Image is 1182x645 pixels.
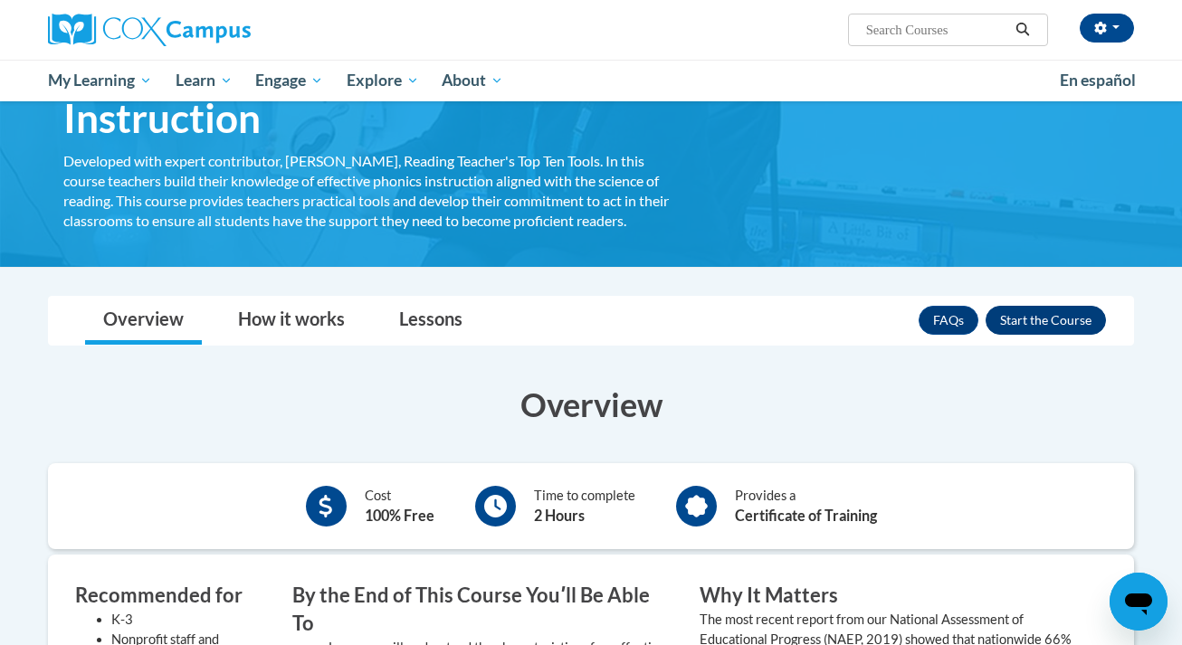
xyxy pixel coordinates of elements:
[111,610,265,630] li: K-3
[534,507,585,524] b: 2 Hours
[255,70,323,91] span: Engage
[1009,19,1036,41] button: Search
[176,70,233,91] span: Learn
[534,486,635,526] div: Time to complete
[63,151,688,231] div: Developed with expert contributor, [PERSON_NAME], Reading Teacher's Top Ten Tools. In this course...
[381,297,481,345] a: Lessons
[1080,14,1134,43] button: Account Settings
[292,582,672,638] h3: By the End of This Course Youʹll Be Able To
[735,486,877,526] div: Provides a
[1048,62,1148,100] a: En español
[243,60,335,101] a: Engage
[347,70,419,91] span: Explore
[864,19,1009,41] input: Search Courses
[85,297,202,345] a: Overview
[1110,573,1168,631] iframe: Button to launch messaging window
[365,486,434,526] div: Cost
[986,306,1106,335] button: Enroll
[1060,71,1136,90] span: En español
[220,297,363,345] a: How it works
[442,70,503,91] span: About
[48,70,152,91] span: My Learning
[164,60,244,101] a: Learn
[75,582,265,610] h3: Recommended for
[48,14,251,46] img: Cox Campus
[431,60,516,101] a: About
[700,582,1080,610] h3: Why It Matters
[48,14,392,46] a: Cox Campus
[919,306,978,335] a: FAQs
[48,382,1134,427] h3: Overview
[335,60,431,101] a: Explore
[21,60,1161,101] div: Main menu
[36,60,164,101] a: My Learning
[365,507,434,524] b: 100% Free
[735,507,877,524] b: Certificate of Training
